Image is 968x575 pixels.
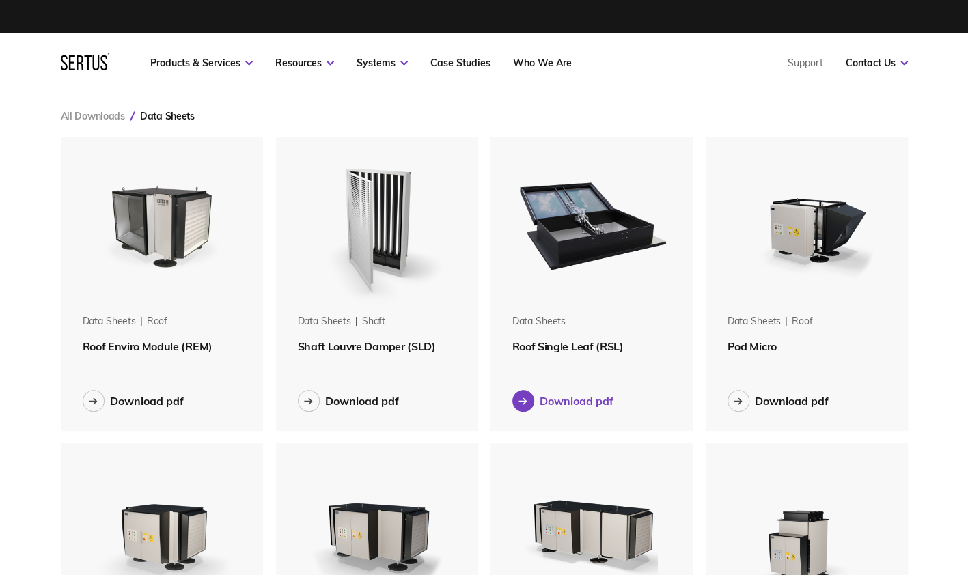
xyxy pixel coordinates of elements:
[540,394,613,408] div: Download pdf
[83,339,212,353] span: Roof Enviro Module (REM)
[362,315,385,328] div: shaft
[430,57,490,69] a: Case Studies
[147,315,167,328] div: roof
[275,57,334,69] a: Resources
[513,57,572,69] a: Who We Are
[788,57,823,69] a: Support
[357,57,408,69] a: Systems
[755,394,829,408] div: Download pdf
[110,394,184,408] div: Download pdf
[728,339,777,353] span: Pod Micro
[512,315,566,328] div: Data Sheets
[150,57,253,69] a: Products & Services
[298,339,436,353] span: Shaft Louvre Damper (SLD)
[298,315,351,328] div: Data Sheets
[512,339,624,353] span: Roof Single Leaf (RSL)
[325,394,399,408] div: Download pdf
[512,390,613,412] button: Download pdf
[846,57,908,69] a: Contact Us
[83,390,184,412] button: Download pdf
[728,390,829,412] button: Download pdf
[83,315,136,328] div: Data Sheets
[728,315,781,328] div: Data Sheets
[792,315,812,328] div: roof
[298,390,399,412] button: Download pdf
[722,417,968,575] iframe: Chat Widget
[61,110,125,122] a: All Downloads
